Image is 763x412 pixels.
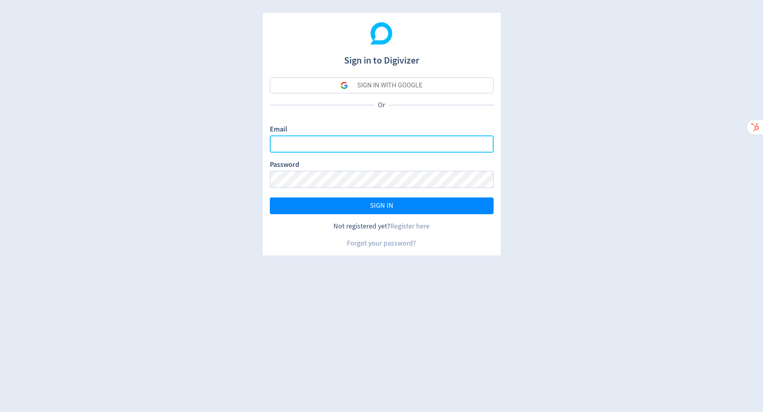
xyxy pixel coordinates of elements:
label: Password [270,160,299,171]
p: Message from Hugo, sent 3w ago [15,29,117,36]
a: Forgot your password? [347,239,416,248]
div: SIGN IN WITH GOOGLE [357,77,422,93]
div: Not registered yet? [270,221,494,231]
button: SIGN IN [270,197,494,214]
button: SIGN IN WITH GOOGLE [270,77,494,93]
span: Hi [PERSON_NAME] 👋🏽 Looking for performance insights? How can I help? [15,21,115,44]
span: SIGN IN [370,202,393,209]
img: Digivizer Logo [370,22,393,44]
h1: Sign in to Digivizer [270,47,494,68]
a: Register here [390,222,430,231]
p: Or [374,100,389,110]
label: Email [270,124,287,135]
